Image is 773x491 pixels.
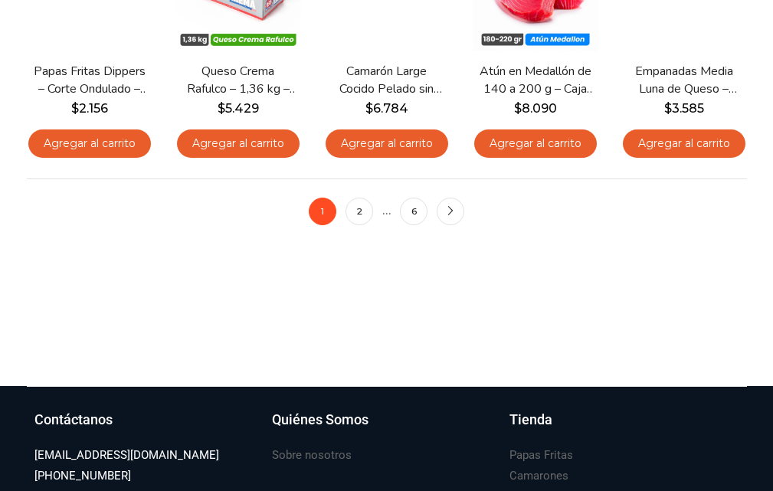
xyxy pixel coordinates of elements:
h3: [PHONE_NUMBER] [34,468,131,484]
h3: Contáctanos [34,410,113,430]
h3: [EMAIL_ADDRESS][DOMAIN_NAME] [34,447,219,463]
a: Papas Fritas Dippers – Corte Ondulado – Caja 10 kg [33,63,146,98]
a: Empanadas Media Luna de Queso – Caja 160 unidades [627,63,741,98]
h3: Papas Fritas [509,447,573,463]
h3: Camarones [509,468,568,484]
bdi: 2.156 [71,101,108,116]
h3: Quiénes Somos [272,410,368,430]
h3: Tienda [509,410,552,430]
a: Contáctanos [34,410,257,445]
span: … [382,203,391,218]
span: $ [365,101,373,116]
bdi: 8.090 [514,101,557,116]
bdi: 6.784 [365,101,408,116]
span: 1 [309,198,336,225]
a: Agregar al carrito: “Atún en Medallón de 140 a 200 g - Caja 5 kg” [474,129,597,158]
a: Papas Fritas [509,445,573,466]
a: 6 [400,198,427,225]
a: Agregar al carrito: “Queso Crema Rafulco - 1,36 kg - Caja 16,32 kg” [177,129,300,158]
h3: Sobre nosotros [272,447,352,463]
a: Camarón Large Cocido Pelado sin Vena – Bronze – Caja 10 kg [330,63,444,98]
a: Quiénes Somos [272,410,494,445]
a: Tienda [509,410,732,445]
a: [PHONE_NUMBER] [34,466,131,486]
a: Agregar al carrito: “Papas Fritas Dippers - Corte Ondulado - Caja 10 kg” [28,129,151,158]
a: Agregar al carrito: “Camarón Large Cocido Pelado sin Vena - Bronze - Caja 10 kg” [326,129,448,158]
a: 2 [346,198,373,225]
bdi: 3.585 [664,101,704,116]
span: $ [664,101,672,116]
span: $ [514,101,522,116]
a: Queso Crema Rafulco – 1,36 kg – Caja 16,32 kg [182,63,295,98]
a: Atún en Medallón de 140 a 200 g – Caja 5 kg [479,63,592,98]
a: Sobre nosotros [272,445,352,466]
span: $ [71,101,79,116]
bdi: 5.429 [218,101,259,116]
a: Agregar al carrito: “Empanadas Media Luna de Queso - Caja 160 unidades” [623,129,745,158]
a: Camarones [509,466,568,486]
a: [EMAIL_ADDRESS][DOMAIN_NAME] [34,445,219,466]
span: $ [218,101,225,116]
